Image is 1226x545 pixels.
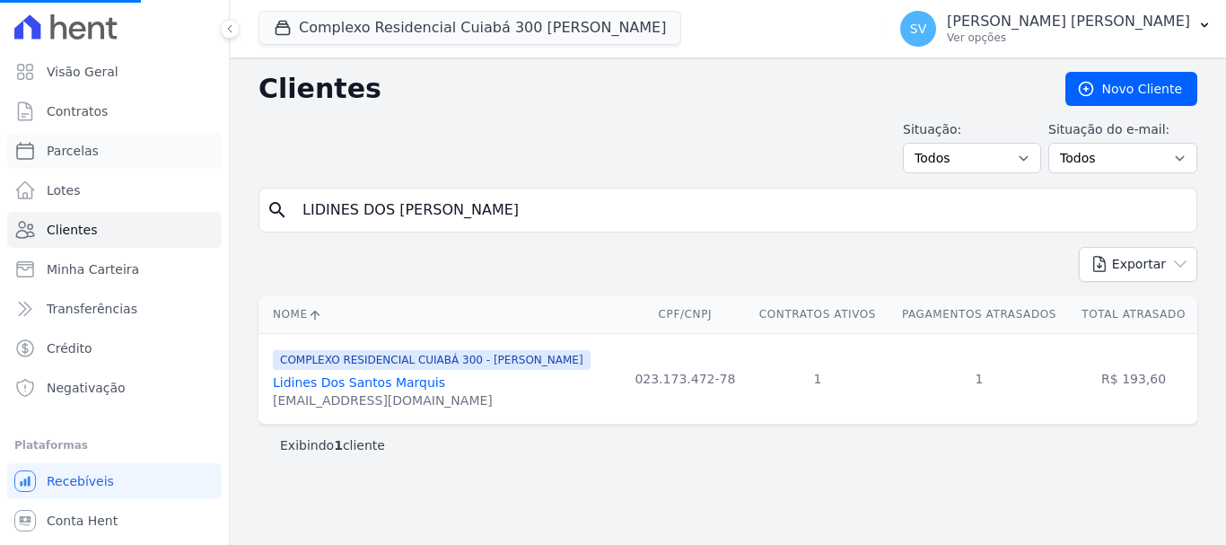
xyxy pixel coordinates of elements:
[7,93,222,129] a: Contratos
[47,512,118,530] span: Conta Hent
[7,251,222,287] a: Minha Carteira
[7,463,222,499] a: Recebíveis
[267,199,288,221] i: search
[7,503,222,539] a: Conta Hent
[258,73,1037,105] h2: Clientes
[273,350,591,370] span: COMPLEXO RESIDENCIAL CUIABÁ 300 - [PERSON_NAME]
[273,391,591,409] div: [EMAIL_ADDRESS][DOMAIN_NAME]
[7,54,222,90] a: Visão Geral
[747,296,888,333] th: Contratos Ativos
[258,11,681,45] button: Complexo Residencial Cuiabá 300 [PERSON_NAME]
[947,13,1190,31] p: [PERSON_NAME] [PERSON_NAME]
[47,221,97,239] span: Clientes
[292,192,1189,228] input: Buscar por nome, CPF ou e-mail
[47,260,139,278] span: Minha Carteira
[47,63,118,81] span: Visão Geral
[1070,296,1197,333] th: Total Atrasado
[624,333,748,424] td: 023.173.472-78
[1070,333,1197,424] td: R$ 193,60
[889,333,1071,424] td: 1
[910,22,926,35] span: SV
[47,142,99,160] span: Parcelas
[7,133,222,169] a: Parcelas
[47,472,114,490] span: Recebíveis
[47,300,137,318] span: Transferências
[7,172,222,208] a: Lotes
[7,291,222,327] a: Transferências
[47,379,126,397] span: Negativação
[886,4,1226,54] button: SV [PERSON_NAME] [PERSON_NAME] Ver opções
[47,102,108,120] span: Contratos
[1079,247,1197,282] button: Exportar
[1065,72,1197,106] a: Novo Cliente
[747,333,888,424] td: 1
[7,370,222,406] a: Negativação
[7,212,222,248] a: Clientes
[47,339,92,357] span: Crédito
[7,330,222,366] a: Crédito
[903,120,1041,139] label: Situação:
[334,438,343,453] b: 1
[47,181,81,199] span: Lotes
[258,296,624,333] th: Nome
[947,31,1190,45] p: Ver opções
[14,435,215,456] div: Plataformas
[273,375,445,390] a: Lidines Dos Santos Marquis
[624,296,748,333] th: CPF/CNPJ
[889,296,1071,333] th: Pagamentos Atrasados
[1048,120,1197,139] label: Situação do e-mail:
[280,436,385,454] p: Exibindo cliente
